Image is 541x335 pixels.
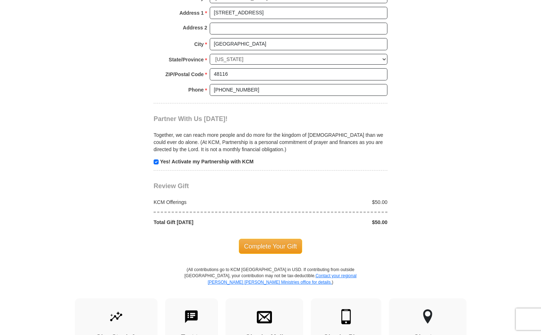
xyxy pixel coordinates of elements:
[338,309,354,324] img: mobile.svg
[239,239,303,254] span: Complete Your Gift
[154,131,387,153] p: Together, we can reach more people and do more for the kingdom of [DEMOGRAPHIC_DATA] than we coul...
[423,309,433,324] img: other-region
[154,115,228,122] span: Partner With Us [DATE]!
[169,55,204,65] strong: State/Province
[208,273,356,284] a: Contact your regional [PERSON_NAME] [PERSON_NAME] Ministries office for details.
[184,267,357,298] p: (All contributions go to KCM [GEOGRAPHIC_DATA] in USD. If contributing from outside [GEOGRAPHIC_D...
[188,85,204,95] strong: Phone
[270,199,391,206] div: $50.00
[150,199,271,206] div: KCM Offerings
[165,69,204,79] strong: ZIP/Postal Code
[154,182,189,190] span: Review Gift
[179,8,204,18] strong: Address 1
[194,39,204,49] strong: City
[150,219,271,226] div: Total Gift [DATE]
[184,309,199,324] img: text-to-give.svg
[109,309,124,324] img: give-by-stock.svg
[257,309,272,324] img: envelope.svg
[270,219,391,226] div: $50.00
[160,159,254,164] strong: Yes! Activate my Partnership with KCM
[183,23,207,33] strong: Address 2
